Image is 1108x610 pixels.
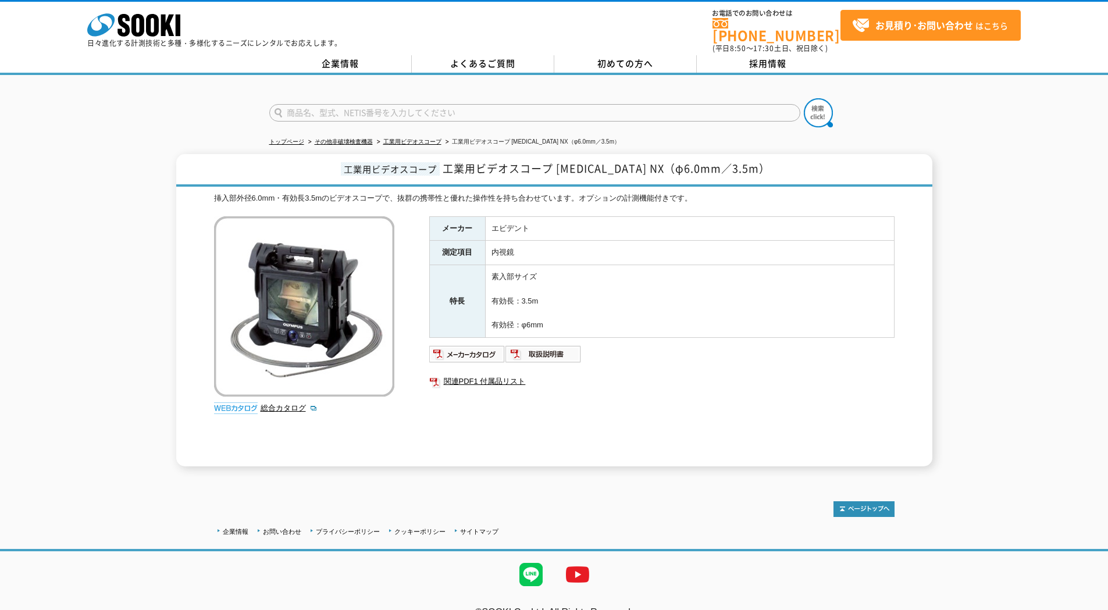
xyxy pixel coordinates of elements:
[712,18,840,42] a: [PHONE_NUMBER]
[712,43,828,53] span: (平日 ～ 土日、祝日除く)
[223,528,248,535] a: 企業情報
[875,18,973,32] strong: お見積り･お問い合わせ
[269,138,304,145] a: トップページ
[214,192,895,205] div: 挿入部外径6.0mm・有効長3.5mのビデオスコープで、抜群の携帯性と優れた操作性を持ち合わせています。オプションの計測機能付きです。
[804,98,833,127] img: btn_search.png
[697,55,839,73] a: 採用情報
[554,55,697,73] a: 初めての方へ
[214,216,394,397] img: 工業用ビデオスコープ IPLEX NX（φ6.0mm／3.5m）
[315,138,373,145] a: その他非破壊検査機器
[269,104,800,122] input: 商品名、型式、NETIS番号を入力してください
[429,345,505,363] img: メーカーカタログ
[429,352,505,361] a: メーカーカタログ
[485,265,894,338] td: 素入部サイズ 有効長：3.5m 有効径：φ6mm
[87,40,342,47] p: 日々進化する計測技術と多種・多様化するニーズにレンタルでお応えします。
[394,528,446,535] a: クッキーポリシー
[383,138,441,145] a: 工業用ビデオスコープ
[429,216,485,241] th: メーカー
[443,160,770,176] span: 工業用ビデオスコープ [MEDICAL_DATA] NX（φ6.0mm／3.5m）
[505,345,582,363] img: 取扱説明書
[753,43,774,53] span: 17:30
[261,404,318,412] a: 総合カタログ
[505,352,582,361] a: 取扱説明書
[554,551,601,598] img: YouTube
[597,57,653,70] span: 初めての方へ
[712,10,840,17] span: お電話でのお問い合わせは
[730,43,746,53] span: 8:50
[443,136,620,148] li: 工業用ビデオスコープ [MEDICAL_DATA] NX（φ6.0mm／3.5m）
[429,374,895,389] a: 関連PDF1 付属品リスト
[341,162,440,176] span: 工業用ビデオスコープ
[460,528,498,535] a: サイトマップ
[412,55,554,73] a: よくあるご質問
[485,216,894,241] td: エビデント
[316,528,380,535] a: プライバシーポリシー
[269,55,412,73] a: 企業情報
[840,10,1021,41] a: お見積り･お問い合わせはこちら
[485,241,894,265] td: 内視鏡
[508,551,554,598] img: LINE
[429,265,485,338] th: 特長
[263,528,301,535] a: お問い合わせ
[429,241,485,265] th: 測定項目
[833,501,895,517] img: トップページへ
[214,402,258,414] img: webカタログ
[852,17,1008,34] span: はこちら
